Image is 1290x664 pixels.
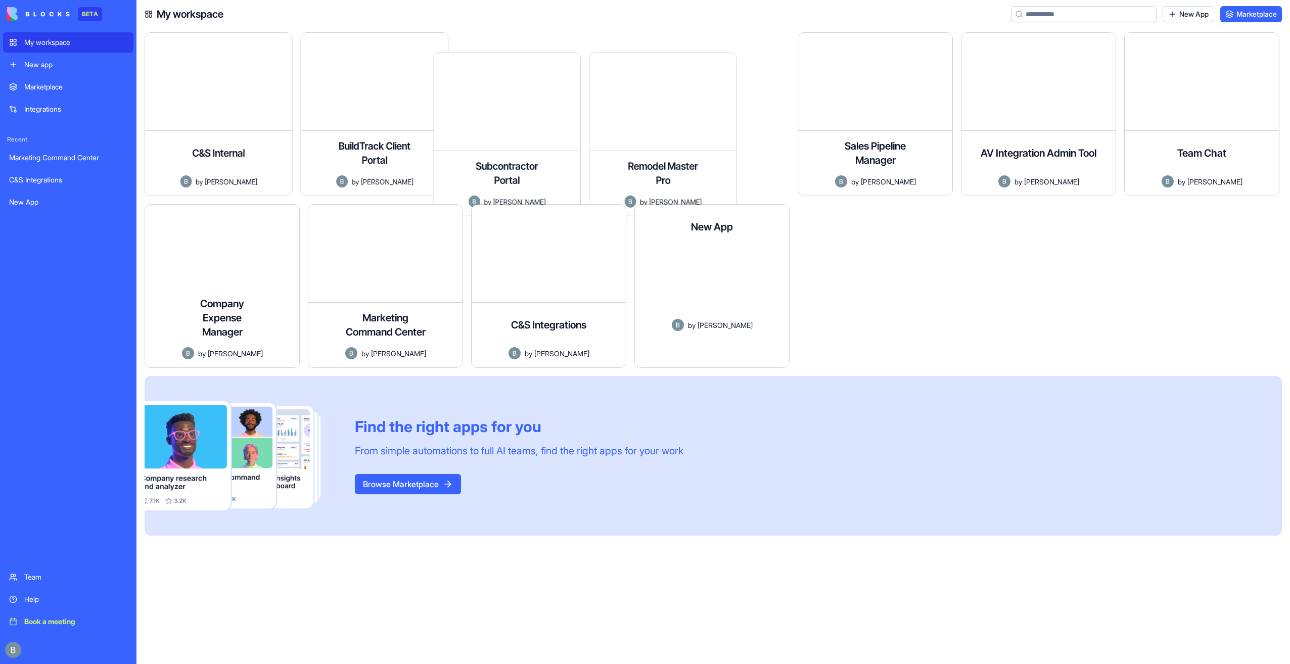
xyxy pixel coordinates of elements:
img: Avatar [182,347,194,359]
a: BuildTrack Client PortalAvatarby[PERSON_NAME] [308,32,463,196]
div: Marketing Command Center [9,153,127,163]
div: Book a meeting [24,616,127,627]
a: Team ChatAvatarby[PERSON_NAME] [1124,32,1279,196]
a: My workspace [3,32,133,53]
h4: My workspace [157,7,223,21]
div: Marketplace [24,82,127,92]
span: by [688,320,696,330]
img: Avatar [336,175,348,187]
a: Marketing Command CenterAvatarby[PERSON_NAME] [308,204,463,368]
span: by [1015,176,1022,187]
a: Marketing Command Center [3,148,133,168]
img: Avatar [345,347,357,359]
img: Avatar [1162,175,1174,187]
div: New app [24,60,127,70]
span: by [1178,176,1185,187]
a: Marketplace [1220,6,1282,22]
a: New app [3,55,133,75]
img: Avatar [672,319,684,331]
a: AV Integration Admin ToolAvatarby[PERSON_NAME] [961,32,1116,196]
div: My workspace [24,37,127,48]
div: BETA [78,7,102,21]
a: Team [3,567,133,587]
a: Subcontractor PortalAvatarby[PERSON_NAME] [471,32,626,196]
span: by [640,196,647,207]
h4: Team Chat [1177,146,1226,160]
span: by [351,176,358,187]
a: Help [3,589,133,609]
span: by [484,196,491,207]
a: Browse Marketplace [355,479,461,489]
img: Avatar [835,175,847,187]
img: Avatar [469,196,480,208]
span: [PERSON_NAME] [208,348,263,359]
h4: C&S Integrations [511,318,586,332]
h4: Subcontractor Portal [469,159,546,187]
a: New App [3,192,133,212]
a: Remodel Master ProAvatarby[PERSON_NAME] [634,32,790,196]
a: C&S IntegrationsAvatarby[PERSON_NAME] [471,204,626,368]
span: by [361,348,369,359]
a: C&S InternalAvatarby[PERSON_NAME] [145,32,300,196]
h4: C&S Internal [192,146,245,160]
span: by [196,176,203,187]
span: [PERSON_NAME] [371,348,426,359]
img: ACg8ocIug40qN1SCXJiinWdltW7QsPxROn8ZAVDlgOtPD8eQfXIZmw=s96-c [5,642,21,658]
img: Avatar [509,347,521,359]
a: Sales Pipeline ManagerAvatarby[PERSON_NAME] [798,32,953,196]
h4: Sales Pipeline Manager [835,139,916,167]
div: Help [24,594,127,604]
img: logo [7,7,70,21]
span: [PERSON_NAME] [360,176,413,187]
div: Find the right apps for you [355,417,683,436]
a: New AppAvatarby[PERSON_NAME] [634,204,790,368]
span: [PERSON_NAME] [1024,176,1079,187]
a: BETA [7,7,102,21]
a: Company Expense ManagerAvatarby[PERSON_NAME] [145,204,300,368]
h4: Company Expense Manager [182,297,263,339]
button: Browse Marketplace [355,474,461,494]
a: Marketplace [3,77,133,97]
img: Avatar [180,175,192,187]
span: [PERSON_NAME] [649,196,702,207]
span: Recent [3,135,133,144]
a: Book a meeting [3,611,133,632]
span: [PERSON_NAME] [861,176,916,187]
a: C&S Integrations [3,170,133,190]
img: Avatar [998,175,1010,187]
span: [PERSON_NAME] [205,176,257,187]
span: [PERSON_NAME] [534,348,589,359]
div: Integrations [24,104,127,114]
img: Avatar [624,196,636,208]
div: From simple automations to full AI teams, find the right apps for your work [355,444,683,458]
span: [PERSON_NAME] [1187,176,1242,187]
a: New App [1163,6,1214,22]
h4: BuildTrack Client Portal [336,139,413,167]
span: [PERSON_NAME] [698,320,753,330]
h4: New App [691,220,733,234]
span: by [198,348,206,359]
div: New App [9,197,127,207]
span: by [851,176,859,187]
div: C&S Integrations [9,175,127,185]
span: [PERSON_NAME] [493,196,545,207]
span: by [525,348,532,359]
a: Integrations [3,99,133,119]
h4: Marketing Command Center [345,311,426,339]
h4: AV Integration Admin Tool [981,146,1096,160]
h4: Remodel Master Pro [624,159,702,187]
div: Team [24,572,127,582]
